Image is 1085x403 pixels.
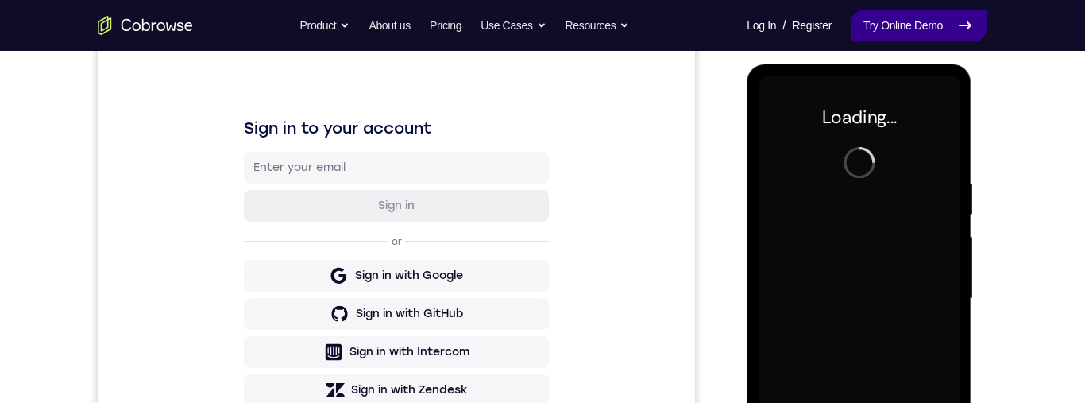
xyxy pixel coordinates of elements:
[747,10,776,41] a: Log In
[430,10,461,41] a: Pricing
[98,16,193,35] a: Go to the home page
[851,10,987,41] a: Try Online Demo
[146,366,451,398] button: Sign in with Zendesk
[369,10,410,41] a: About us
[481,10,546,41] button: Use Cases
[300,10,350,41] button: Product
[258,298,365,314] div: Sign in with GitHub
[782,16,786,35] span: /
[253,374,370,390] div: Sign in with Zendesk
[793,10,832,41] a: Register
[146,109,451,131] h1: Sign in to your account
[146,290,451,322] button: Sign in with GitHub
[257,260,365,276] div: Sign in with Google
[146,328,451,360] button: Sign in with Intercom
[252,336,372,352] div: Sign in with Intercom
[156,152,442,168] input: Enter your email
[566,10,630,41] button: Resources
[291,227,307,240] p: or
[146,252,451,284] button: Sign in with Google
[146,182,451,214] button: Sign in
